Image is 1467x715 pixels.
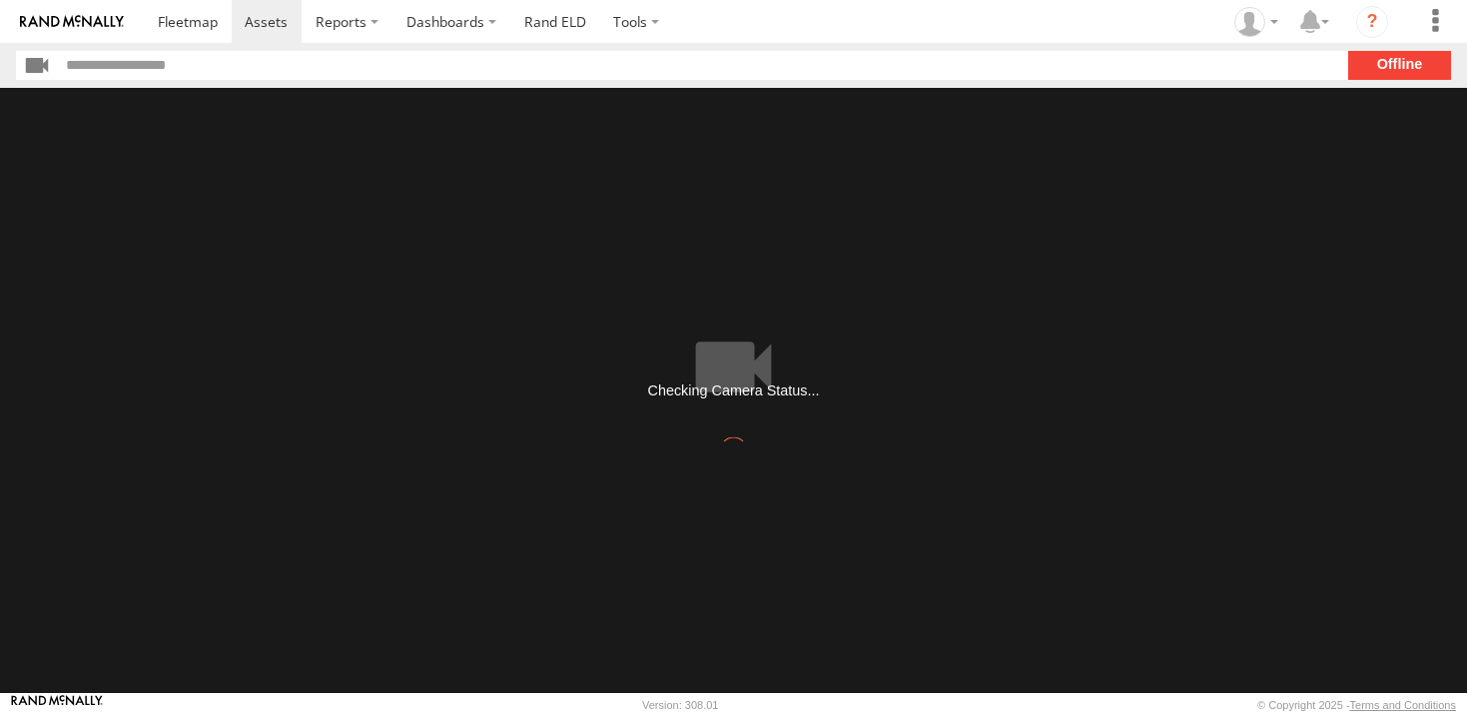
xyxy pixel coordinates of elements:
[1227,7,1285,37] div: Victor Calcano Jr
[1257,699,1456,711] div: © Copyright 2025 -
[11,695,103,715] a: Visit our Website
[20,15,124,29] img: rand-logo.svg
[1356,6,1388,38] i: ?
[642,699,718,711] div: Version: 308.01
[1350,699,1456,711] a: Terms and Conditions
